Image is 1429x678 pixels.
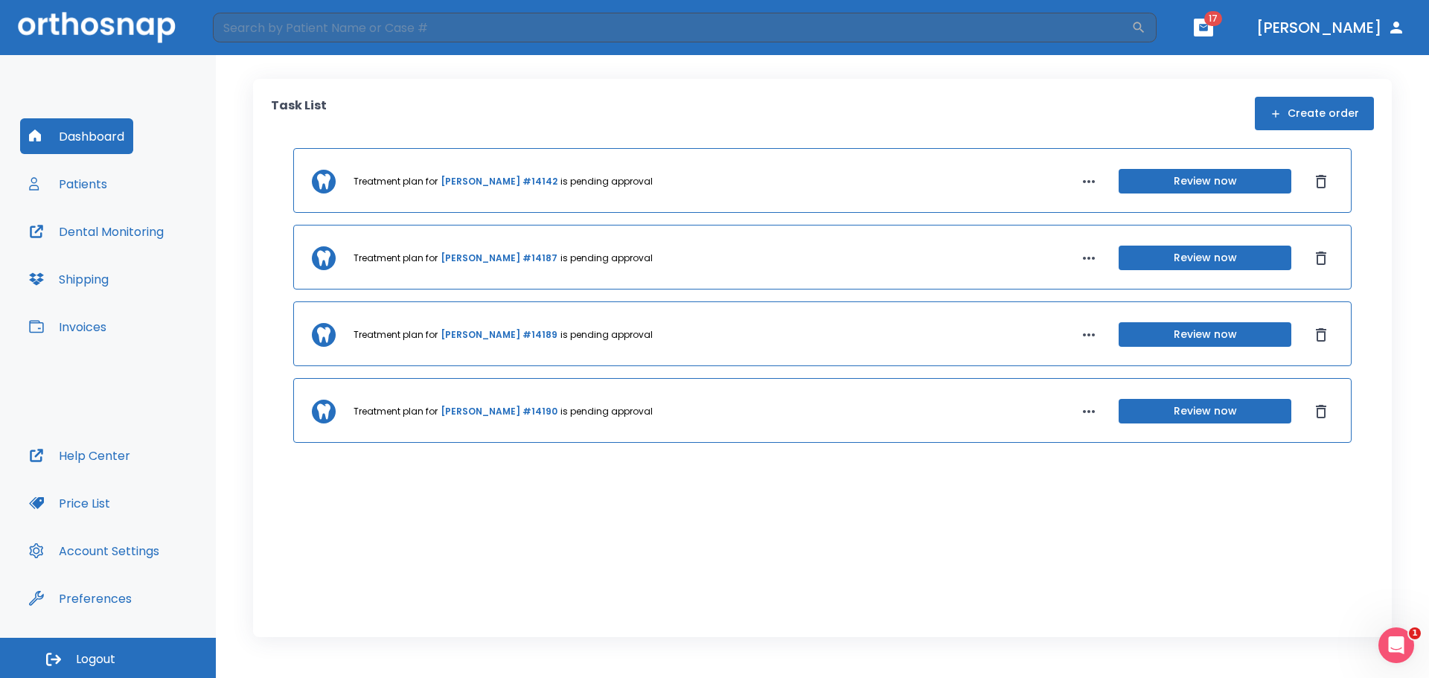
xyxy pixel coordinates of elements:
p: Treatment plan for [354,175,438,188]
button: Dismiss [1309,323,1333,347]
button: Dismiss [1309,246,1333,270]
button: Account Settings [20,533,168,569]
button: [PERSON_NAME] [1250,14,1411,41]
iframe: Intercom live chat [1378,627,1414,663]
button: Review now [1119,399,1291,423]
button: Shipping [20,261,118,297]
button: Preferences [20,581,141,616]
p: is pending approval [560,328,653,342]
p: Treatment plan for [354,405,438,418]
button: Dismiss [1309,170,1333,194]
button: Review now [1119,169,1291,194]
button: Invoices [20,309,115,345]
img: Orthosnap [18,12,176,42]
button: Review now [1119,322,1291,347]
a: [PERSON_NAME] #14187 [441,252,557,265]
a: [PERSON_NAME] #14189 [441,328,557,342]
button: Dashboard [20,118,133,154]
button: Create order [1255,97,1374,130]
button: Price List [20,485,119,521]
a: [PERSON_NAME] #14142 [441,175,557,188]
button: Review now [1119,246,1291,270]
button: Patients [20,166,116,202]
input: Search by Patient Name or Case # [213,13,1131,42]
p: is pending approval [560,405,653,418]
p: is pending approval [560,252,653,265]
button: Help Center [20,438,139,473]
button: Dismiss [1309,400,1333,423]
p: Treatment plan for [354,252,438,265]
p: Task List [271,97,327,130]
div: Tooltip anchor [129,592,142,605]
span: 1 [1409,627,1421,639]
p: Treatment plan for [354,328,438,342]
p: is pending approval [560,175,653,188]
a: [PERSON_NAME] #14190 [441,405,557,418]
span: 17 [1204,11,1222,26]
span: Logout [76,651,115,668]
button: Dental Monitoring [20,214,173,249]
